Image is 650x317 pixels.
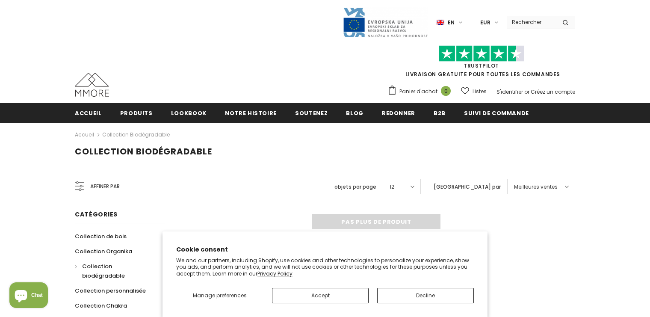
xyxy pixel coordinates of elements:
[176,288,263,303] button: Manage preferences
[120,103,153,122] a: Produits
[346,103,363,122] a: Blog
[387,49,575,78] span: LIVRAISON GRATUITE POUR TOUTES LES COMMANDES
[464,103,529,122] a: Suivi de commande
[75,232,127,240] span: Collection de bois
[225,103,277,122] a: Notre histoire
[120,109,153,117] span: Produits
[377,288,474,303] button: Decline
[382,109,415,117] span: Redonner
[382,103,415,122] a: Redonner
[75,103,102,122] a: Accueil
[90,182,120,191] span: Affiner par
[434,109,446,117] span: B2B
[102,131,170,138] a: Collection biodégradable
[343,18,428,26] a: Javni Razpis
[171,109,207,117] span: Lookbook
[75,130,94,140] a: Accueil
[75,283,146,298] a: Collection personnalisée
[171,103,207,122] a: Lookbook
[75,302,127,310] span: Collection Chakra
[524,88,529,95] span: or
[272,288,369,303] button: Accept
[176,257,474,277] p: We and our partners, including Shopify, use cookies and other technologies to personalize your ex...
[295,103,328,122] a: soutenez
[514,183,558,191] span: Meilleures ventes
[75,259,155,283] a: Collection biodégradable
[507,16,556,28] input: Search Site
[480,18,490,27] span: EUR
[441,86,451,96] span: 0
[176,245,474,254] h2: Cookie consent
[346,109,363,117] span: Blog
[448,18,455,27] span: en
[464,109,529,117] span: Suivi de commande
[434,103,446,122] a: B2B
[75,247,132,255] span: Collection Organika
[225,109,277,117] span: Notre histoire
[75,73,109,97] img: Cas MMORE
[75,229,127,244] a: Collection de bois
[75,145,212,157] span: Collection biodégradable
[439,45,524,62] img: Faites confiance aux étoiles pilotes
[257,270,292,277] a: Privacy Policy
[461,84,487,99] a: Listes
[496,88,523,95] a: S'identifier
[82,262,125,280] span: Collection biodégradable
[75,210,118,219] span: Catégories
[193,292,247,299] span: Manage preferences
[75,298,127,313] a: Collection Chakra
[334,183,376,191] label: objets par page
[343,7,428,38] img: Javni Razpis
[7,282,50,310] inbox-online-store-chat: Shopify online store chat
[75,109,102,117] span: Accueil
[473,87,487,96] span: Listes
[75,287,146,295] span: Collection personnalisée
[531,88,575,95] a: Créez un compte
[295,109,328,117] span: soutenez
[75,244,132,259] a: Collection Organika
[390,183,394,191] span: 12
[434,183,501,191] label: [GEOGRAPHIC_DATA] par
[387,85,455,98] a: Panier d'achat 0
[464,62,499,69] a: TrustPilot
[399,87,437,96] span: Panier d'achat
[437,19,444,26] img: i-lang-1.png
